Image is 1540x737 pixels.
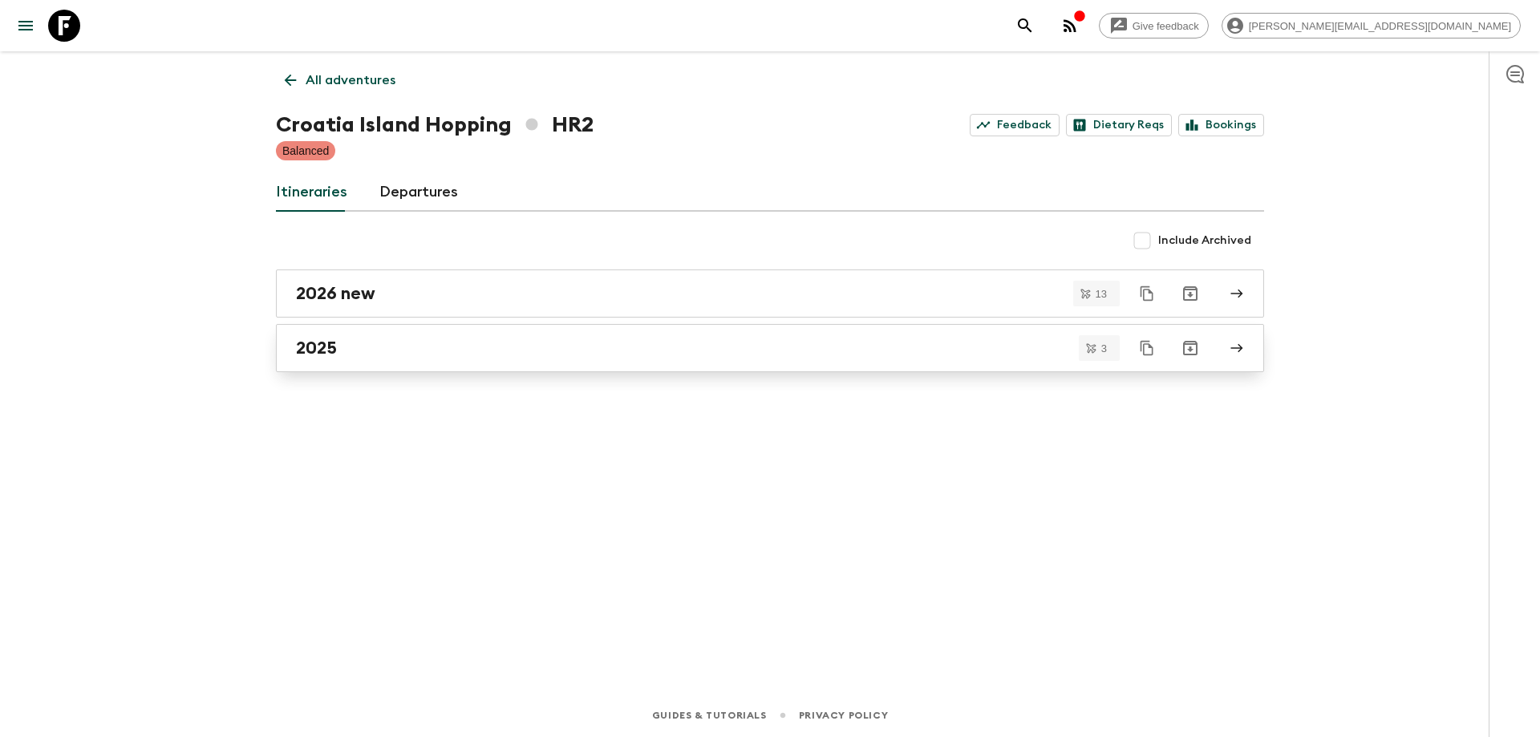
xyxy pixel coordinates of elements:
[1174,277,1206,310] button: Archive
[1133,334,1161,362] button: Duplicate
[652,707,767,724] a: Guides & Tutorials
[1174,332,1206,364] button: Archive
[1099,13,1209,38] a: Give feedback
[1124,20,1208,32] span: Give feedback
[1158,233,1251,249] span: Include Archived
[1178,114,1264,136] a: Bookings
[296,338,337,358] h2: 2025
[276,109,594,141] h1: Croatia Island Hopping HR2
[1066,114,1172,136] a: Dietary Reqs
[1009,10,1041,42] button: search adventures
[306,71,395,90] p: All adventures
[10,10,42,42] button: menu
[1240,20,1520,32] span: [PERSON_NAME][EMAIL_ADDRESS][DOMAIN_NAME]
[1133,279,1161,308] button: Duplicate
[379,173,458,212] a: Departures
[276,64,404,96] a: All adventures
[276,173,347,212] a: Itineraries
[282,143,329,159] p: Balanced
[296,283,375,304] h2: 2026 new
[276,324,1264,372] a: 2025
[799,707,888,724] a: Privacy Policy
[276,269,1264,318] a: 2026 new
[970,114,1060,136] a: Feedback
[1092,343,1116,354] span: 3
[1222,13,1521,38] div: [PERSON_NAME][EMAIL_ADDRESS][DOMAIN_NAME]
[1086,289,1116,299] span: 13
